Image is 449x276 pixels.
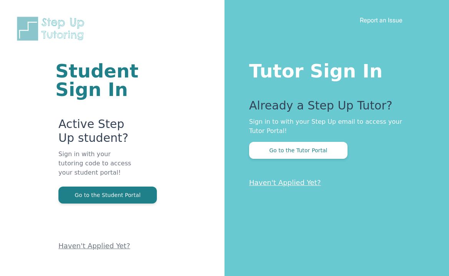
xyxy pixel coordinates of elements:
[15,15,89,42] img: Step Up Tutoring horizontal logo
[58,150,132,187] p: Sign in with your tutoring code to access your student portal!
[55,62,132,99] h1: Student Sign In
[249,142,348,159] button: Go to the Tutor Portal
[249,117,418,136] p: Sign in to with your Step Up email to access your Tutor Portal!
[249,99,418,117] p: Already a Step Up Tutor?
[58,242,130,250] a: Haven't Applied Yet?
[249,59,418,80] h1: Tutor Sign In
[58,191,157,199] a: Go to the Student Portal
[360,16,402,24] a: Report an Issue
[58,187,157,204] button: Go to the Student Portal
[58,117,132,150] p: Active Step Up student?
[249,178,321,187] a: Haven't Applied Yet?
[249,146,348,154] a: Go to the Tutor Portal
